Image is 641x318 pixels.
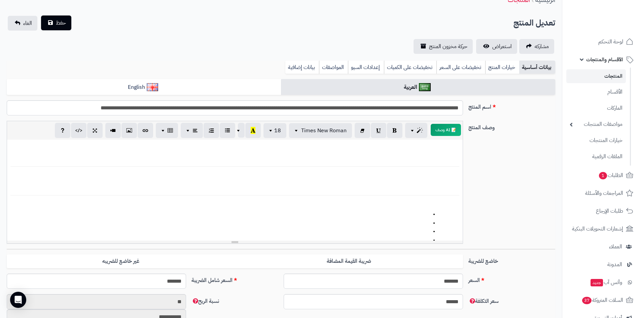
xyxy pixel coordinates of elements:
span: السلات المتروكة [581,295,623,305]
span: إشعارات التحويلات البنكية [572,224,623,234]
a: وآتس آبجديد [566,274,637,290]
a: استعراض [476,39,517,54]
a: تخفيضات على السعر [436,61,485,74]
a: بيانات أساسية [519,61,555,74]
button: حفظ [41,15,71,30]
label: السعر [466,274,558,284]
button: 18 [263,123,286,138]
a: المنتجات [566,69,626,83]
label: خاضع للضريبة [466,254,558,265]
a: خيارات المنتج [485,61,519,74]
span: جديد [591,279,603,286]
span: Times New Roman [301,127,347,135]
a: الملفات الرقمية [566,149,626,164]
a: إشعارات التحويلات البنكية [566,221,637,237]
a: المدونة [566,256,637,273]
label: اسم المنتج [466,100,558,111]
a: العملاء [566,239,637,255]
img: العربية [419,83,431,91]
a: السلات المتروكة37 [566,292,637,308]
label: ضريبة القيمة المضافة [235,254,463,268]
span: العملاء [609,242,622,251]
a: تخفيضات على الكميات [384,61,436,74]
a: بيانات إضافية [285,61,319,74]
span: الغاء [23,19,32,27]
span: 18 [274,127,281,135]
a: العربية [281,79,555,96]
span: حركة مخزون المنتج [429,42,467,50]
span: المراجعات والأسئلة [585,188,623,198]
label: غير خاضع للضريبه [7,254,235,268]
a: English [7,79,281,96]
label: وصف المنتج [466,121,558,132]
span: الطلبات [598,171,623,180]
span: لوحة التحكم [598,37,623,46]
a: حركة مخزون المنتج [414,39,473,54]
span: استعراض [492,42,512,50]
a: الماركات [566,101,626,115]
img: English [147,83,158,91]
span: الأقسام والمنتجات [586,55,623,64]
span: طلبات الإرجاع [596,206,623,216]
a: الغاء [8,16,37,31]
button: 📝 AI وصف [431,124,461,136]
span: 1 [599,172,607,179]
a: مواصفات المنتجات [566,117,626,132]
a: طلبات الإرجاع [566,203,637,219]
span: 37 [582,297,592,304]
a: مشاركه [519,39,554,54]
label: السعر شامل الضريبة [189,274,281,284]
span: حفظ [56,19,66,27]
a: المراجعات والأسئلة [566,185,637,201]
span: نسبة الربح [191,297,219,305]
a: إعدادات السيو [348,61,384,74]
span: مشاركه [535,42,549,50]
a: الطلبات1 [566,167,637,183]
span: المدونة [607,260,622,269]
button: Times New Roman [289,123,352,138]
div: Open Intercom Messenger [10,292,26,308]
a: خيارات المنتجات [566,133,626,148]
a: لوحة التحكم [566,34,637,50]
span: سعر التكلفة [468,297,499,305]
span: وآتس آب [590,278,622,287]
h2: تعديل المنتج [513,16,555,30]
a: المواصفات [319,61,348,74]
a: الأقسام [566,85,626,99]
